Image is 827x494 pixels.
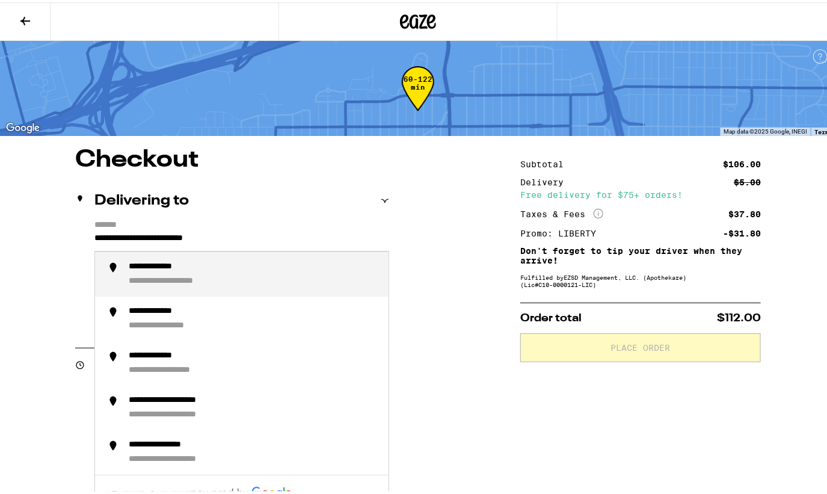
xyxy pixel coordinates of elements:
div: $37.80 [728,208,761,216]
h1: Checkout [75,146,389,170]
a: Open this area in Google Maps (opens a new window) [3,118,43,134]
div: $106.00 [723,158,761,166]
p: Don't forget to tip your driver when they arrive! [520,244,761,263]
img: Google [3,118,43,134]
span: Order total [520,310,582,321]
div: -$31.80 [723,227,761,235]
div: Promo: LIBERTY [520,227,604,235]
button: Place Order [520,331,761,360]
div: $5.00 [734,176,761,184]
div: Taxes & Fees [520,206,603,217]
span: Hi. Need any help? [7,8,87,18]
div: Free delivery for $75+ orders! [520,188,761,197]
div: Subtotal [520,158,572,166]
div: Fulfilled by EZSD Management, LLC. (Apothekare) (Lic# C10-0000121-LIC ) [520,271,761,286]
span: Map data ©2025 Google, INEGI [724,126,807,132]
div: Delivery [520,176,572,184]
span: Place Order [611,341,671,350]
div: 60-122 min [402,73,434,118]
span: $112.00 [717,310,761,321]
h2: Delivering to [94,191,189,206]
